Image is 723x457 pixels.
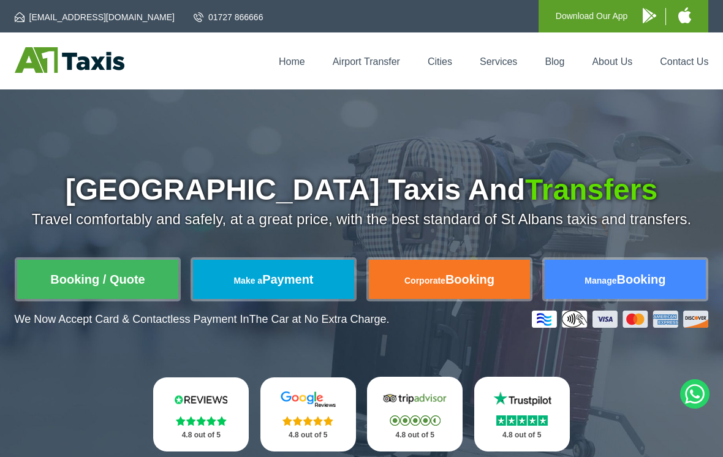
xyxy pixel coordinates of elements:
span: Manage [585,276,616,285]
img: Reviews.io [167,391,235,408]
img: Stars [390,415,441,426]
img: A1 Taxis Android App [643,8,656,23]
h1: [GEOGRAPHIC_DATA] Taxis And [15,175,709,205]
a: Booking / Quote [17,260,179,299]
img: Trustpilot [488,390,556,407]
a: Home [279,56,305,67]
img: Stars [496,415,548,426]
p: 4.8 out of 5 [274,428,343,443]
p: 4.8 out of 5 [380,428,449,443]
span: Corporate [404,276,445,285]
a: Trustpilot Stars 4.8 out of 5 [474,377,570,451]
a: Contact Us [660,56,708,67]
a: Google Stars 4.8 out of 5 [260,377,356,451]
img: Stars [176,416,227,426]
a: Reviews.io Stars 4.8 out of 5 [153,377,249,451]
a: Blog [545,56,564,67]
p: We Now Accept Card & Contactless Payment In [15,313,390,326]
a: Cities [428,56,452,67]
iframe: chat widget [555,430,717,457]
a: Tripadvisor Stars 4.8 out of 5 [367,377,463,451]
a: ManageBooking [545,260,706,299]
p: 4.8 out of 5 [167,428,235,443]
a: Make aPayment [193,260,355,299]
a: About Us [592,56,632,67]
a: CorporateBooking [369,260,531,299]
p: Travel comfortably and safely, at a great price, with the best standard of St Albans taxis and tr... [15,211,709,228]
span: The Car at No Extra Charge. [249,313,389,325]
img: Tripadvisor [380,390,449,407]
a: 01727 866666 [194,11,263,23]
a: [EMAIL_ADDRESS][DOMAIN_NAME] [15,11,175,23]
img: Google [274,391,343,408]
p: 4.8 out of 5 [488,428,556,443]
img: Credit And Debit Cards [532,311,708,328]
a: Airport Transfer [333,56,400,67]
img: Stars [282,416,333,426]
p: Download Our App [556,9,628,24]
span: Make a [233,276,262,285]
span: Transfers [525,173,657,206]
a: Services [480,56,517,67]
img: A1 Taxis iPhone App [678,7,691,23]
img: A1 Taxis St Albans LTD [15,47,124,73]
